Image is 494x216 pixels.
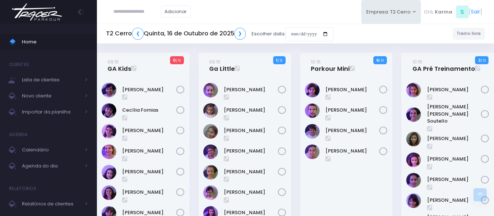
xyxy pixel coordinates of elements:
a: [PERSON_NAME] [122,168,176,175]
strong: 2 [478,57,481,63]
span: Novo cliente [22,91,80,101]
div: [ ] [421,4,485,20]
a: [PERSON_NAME] [325,127,380,134]
a: [PERSON_NAME] [122,127,176,134]
a: [PERSON_NAME] [224,107,278,114]
img: Julia de Campos Munhoz [406,132,421,146]
small: 09:15 [108,58,119,65]
span: Lista de clientes [22,75,80,85]
img: Cecília Fornias Gomes [102,103,116,118]
img: Rafael Reis [305,144,320,159]
a: [PERSON_NAME] [325,107,380,114]
small: 10:15 [311,58,321,65]
strong: 0 [173,57,176,63]
a: [PERSON_NAME] [224,147,278,155]
small: / 12 [481,58,486,63]
h4: Clientes [9,57,29,72]
img: Guilherme Soares Naressi [305,103,320,118]
span: Home [22,37,88,47]
img: Antonieta Bonna Gobo N Silva [203,83,218,97]
img: Isabela de Brito Moffa [102,165,116,180]
span: Calendário [22,145,80,155]
a: 09:15GA Kids [108,58,131,73]
span: Relatórios de clientes [22,199,80,209]
small: / 10 [379,58,384,63]
span: Karina [435,8,452,16]
img: Luisa Tomchinsky Montezano [406,153,421,167]
img: Dante Passos [305,83,320,97]
img: Heloísa Amado [203,124,218,139]
a: [PERSON_NAME] [224,168,278,175]
strong: 1 [276,57,278,63]
a: 09:15Ga Little [209,58,235,73]
img: Catarina Andrade [203,103,218,118]
div: Escolher data: [106,26,333,42]
a: [PERSON_NAME] [427,155,481,163]
a: 10:15Parkour Mini [311,58,350,73]
a: [PERSON_NAME] [122,86,176,93]
img: Julia Merlino Donadell [203,185,218,200]
a: [PERSON_NAME] [224,189,278,196]
small: / 12 [278,58,282,63]
a: [PERSON_NAME] [427,197,481,204]
img: Ana Helena Soutello [406,107,421,122]
a: [PERSON_NAME] [224,127,278,134]
h4: Agenda [9,127,28,142]
img: Luzia Rolfini Fernandes [406,173,421,188]
a: ❯ [234,28,246,40]
h4: Relatórios [9,181,36,196]
small: / 12 [176,58,181,63]
a: [PERSON_NAME] [427,86,481,93]
a: [PERSON_NAME] [122,147,176,155]
a: [PERSON_NAME] [PERSON_NAME] Soutello [427,103,481,125]
img: Isabel Amado [203,144,218,159]
a: Treino livre [453,28,485,40]
h5: T2 Cerro Quinta, 16 de Outubro de 2025 [106,28,246,40]
img: Isabel Silveira Chulam [203,165,218,180]
a: [PERSON_NAME] [224,86,278,93]
span: Olá, [424,8,434,16]
a: [PERSON_NAME] [122,189,176,196]
a: 10:15GA Pré Treinamento [412,58,475,73]
a: Sair [471,8,480,16]
span: S [456,5,469,18]
a: [PERSON_NAME] [325,147,380,155]
img: Gabriela Libardi Galesi Bernardo [102,144,116,159]
img: Luisa Monteiro Ramenzoni [102,185,116,200]
a: Adicionar [161,5,191,18]
img: Clara Guimaraes Kron [102,124,116,139]
img: Malu Bernardes [406,193,421,208]
strong: 6 [376,57,379,63]
span: Importar da planilha [22,107,80,117]
small: 09:15 [209,58,220,65]
a: [PERSON_NAME] [427,135,481,142]
a: [PERSON_NAME] [427,176,481,183]
span: Agenda do dia [22,161,80,171]
small: 10:15 [412,58,422,65]
a: ❮ [132,28,144,40]
img: Alice Oliveira Castro [406,83,421,97]
a: [PERSON_NAME] [325,86,380,93]
img: Otto Guimarães Krön [305,124,320,139]
a: Cecília Fornias [122,107,176,114]
img: Beatriz Kikuchi [102,83,116,97]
